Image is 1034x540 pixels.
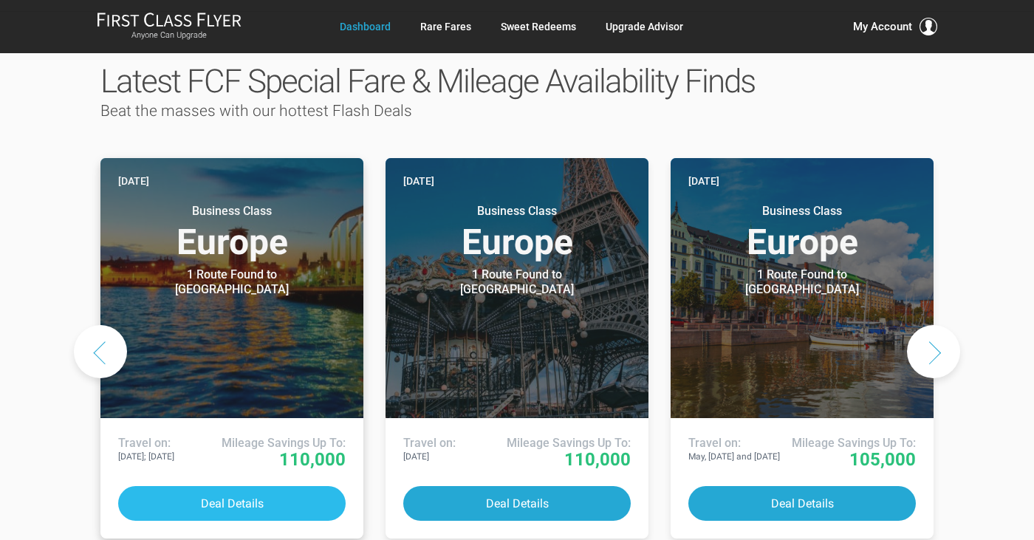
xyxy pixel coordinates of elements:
img: First Class Flyer [97,12,242,27]
h3: Europe [403,204,631,260]
div: 1 Route Found to [GEOGRAPHIC_DATA] [425,267,609,297]
button: My Account [853,18,937,35]
a: [DATE] Business ClassEurope 1 Route Found to [GEOGRAPHIC_DATA] Use These Miles / Points: Travel o... [671,158,934,539]
span: Latest FCF Special Fare & Mileage Availability Finds [100,62,755,100]
time: [DATE] [688,173,719,189]
time: [DATE] [403,173,434,189]
button: Next slide [907,325,960,378]
a: Dashboard [340,13,391,40]
button: Deal Details [403,486,631,521]
small: Business Class [710,204,894,219]
h3: Europe [688,204,916,260]
time: [DATE] [118,173,149,189]
button: Deal Details [688,486,916,521]
div: 1 Route Found to [GEOGRAPHIC_DATA] [710,267,894,297]
div: 1 Route Found to [GEOGRAPHIC_DATA] [140,267,324,297]
small: Anyone Can Upgrade [97,30,242,41]
span: Beat the masses with our hottest Flash Deals [100,102,412,120]
a: Sweet Redeems [501,13,576,40]
h3: Europe [118,204,346,260]
a: First Class FlyerAnyone Can Upgrade [97,12,242,41]
a: Upgrade Advisor [606,13,683,40]
button: Previous slide [74,325,127,378]
a: Rare Fares [420,13,471,40]
a: [DATE] Business ClassEurope 1 Route Found to [GEOGRAPHIC_DATA] Use These Miles / Points: Travel o... [100,158,363,539]
span: My Account [853,18,912,35]
small: Business Class [140,204,324,219]
button: Deal Details [118,486,346,521]
small: Business Class [425,204,609,219]
a: [DATE] Business ClassEurope 1 Route Found to [GEOGRAPHIC_DATA] Use These Miles / Points: Travel o... [386,158,648,539]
